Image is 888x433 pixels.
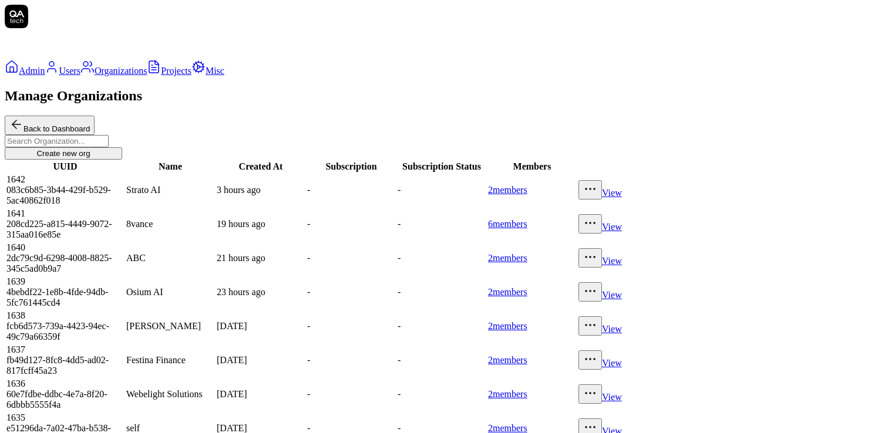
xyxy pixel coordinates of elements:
div: 1642 [6,174,124,185]
td: Osium AI [126,276,215,309]
th: Subscription Status [397,161,486,172]
td: - [307,276,396,309]
a: View [602,222,622,232]
td: - [397,208,486,241]
a: Organizations [80,66,147,76]
div: 1641 [6,208,124,219]
span: s [523,321,527,331]
div: 2dc79c9d-6298-4008-8825-345c5ad0b9a7 [6,253,124,274]
a: View [602,290,622,300]
td: Festina Finance [126,344,215,377]
a: Back to Dashboard [5,123,95,133]
a: View [602,392,622,402]
input: Search Organization... [5,135,109,147]
span: Users [59,66,80,76]
th: Created At [216,161,305,172]
td: [PERSON_NAME] [126,310,215,343]
span: s [523,219,527,229]
a: Admin [5,66,45,76]
div: 1639 [6,276,124,287]
span: Back to Dashboard [23,124,90,133]
time: [DATE] [217,355,247,365]
a: View [602,358,622,368]
button: Back to Dashboard [5,116,95,135]
td: Webelight Solutions [126,378,215,411]
time: [DATE] [217,321,247,331]
td: ABC [126,242,215,275]
th: Members [487,161,577,172]
th: Name [126,161,215,172]
a: 2members [488,287,527,297]
span: s [523,423,527,433]
div: 1640 [6,242,124,253]
time: 3 hours ago [217,185,261,195]
td: - [307,208,396,241]
div: 60e7fdbe-ddbc-4e7a-8f20-6dbbb5555f4a [6,389,124,410]
span: Organizations [95,66,147,76]
time: 19 hours ago [217,219,265,229]
div: 208cd225-a815-4449-9072-315aa016e85e [6,219,124,240]
a: 2members [488,321,527,331]
span: s [523,355,527,365]
a: 2members [488,389,527,399]
h2: Manage Organizations [5,88,883,104]
td: - [307,344,396,377]
span: Admin [19,66,45,76]
a: 2members [488,423,527,433]
time: [DATE] [217,389,247,399]
td: - [397,378,486,411]
button: Create new org [5,147,122,160]
th: UUID [6,161,125,172]
a: 2members [488,185,527,195]
a: View [602,188,622,198]
span: s [523,287,527,297]
div: 4bebdf22-1e8b-4fde-94db-5fc761445cd4 [6,287,124,308]
td: - [307,378,396,411]
div: 1635 [6,412,124,423]
div: fb49d127-8fc8-4dd5-ad02-817fcff45a23 [6,355,124,376]
span: Misc [206,66,224,76]
span: s [523,389,527,399]
td: 8vance [126,208,215,241]
td: - [307,310,396,343]
td: - [397,276,486,309]
div: 083c6b85-3b44-429f-b529-5ac40862f018 [6,185,124,206]
td: - [397,174,486,207]
td: - [307,242,396,275]
a: View [602,256,622,266]
a: 2members [488,355,527,365]
a: Create new org [5,148,122,158]
div: 1638 [6,310,124,321]
time: 21 hours ago [217,253,265,263]
td: - [397,242,486,275]
div: 1637 [6,344,124,355]
div: 1636 [6,378,124,389]
a: Users [45,66,80,76]
a: Projects [147,66,191,76]
th: Subscription [307,161,396,172]
td: - [307,174,396,207]
span: Projects [161,66,191,76]
td: - [397,344,486,377]
time: 23 hours ago [217,287,265,297]
div: fcb6d573-739a-4423-94ec-49c79a66359f [6,321,124,342]
a: Misc [191,66,224,76]
span: s [523,253,527,263]
a: 2members [488,253,527,263]
span: s [523,185,527,195]
time: [DATE] [217,423,247,433]
td: Strato AI [126,174,215,207]
td: - [397,310,486,343]
a: 6members [488,219,527,229]
a: View [602,324,622,334]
